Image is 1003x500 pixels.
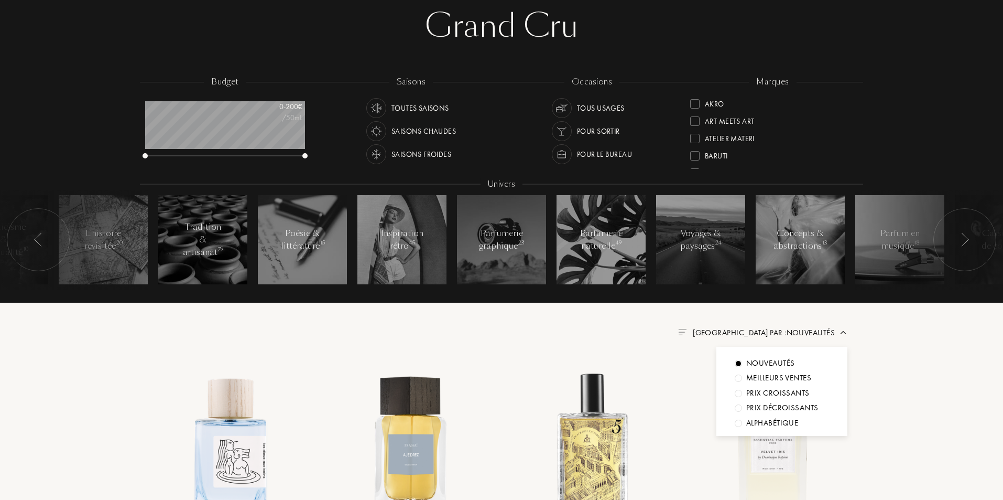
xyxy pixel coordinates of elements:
img: arr_left.svg [961,233,969,247]
span: [GEOGRAPHIC_DATA] par : Nouveautés [693,327,835,338]
span: 45 [409,239,415,247]
div: Pour le bureau [577,144,632,164]
div: occasions [564,76,619,88]
div: Tradition & artisanat [181,221,225,259]
img: usage_occasion_work_white.svg [554,147,569,162]
div: saisons [389,76,433,88]
img: usage_season_hot_white.svg [369,124,384,139]
div: /50mL [250,112,302,123]
div: Nouveautés [746,357,795,369]
div: Univers [481,178,522,190]
div: Concepts & abstractions [773,227,827,252]
div: Inspiration rétro [380,227,424,252]
span: 15 [320,239,325,247]
div: 0 - 200 € [250,101,302,112]
div: Akro [705,95,724,109]
div: Pour sortir [577,121,620,141]
div: Saisons chaudes [391,121,456,141]
div: Art Meets Art [705,112,754,126]
div: Binet-Papillon [705,164,757,178]
span: 49 [616,239,622,247]
div: Prix décroissants [746,402,819,414]
div: Meilleurs ventes [746,372,811,384]
div: Atelier Materi [705,130,755,144]
div: Parfumerie naturelle [579,227,624,252]
div: Saisons froides [391,144,451,164]
img: usage_occasion_party_white.svg [554,124,569,139]
span: 79 [218,246,223,253]
img: usage_occasion_all_white.svg [554,101,569,115]
div: Alphabétique [746,417,798,429]
div: budget [204,76,246,88]
div: Prix croissants [746,387,810,399]
div: Poésie & littérature [280,227,325,252]
img: filter_by.png [678,329,686,335]
span: 13 [822,239,827,247]
span: 23 [518,239,525,247]
img: arr_left.svg [34,233,42,247]
img: arrow.png [839,328,847,337]
span: 24 [715,239,722,247]
div: Voyages & paysages [679,227,723,252]
div: Tous usages [577,98,625,118]
div: Toutes saisons [391,98,449,118]
div: Baruti [705,147,728,161]
img: usage_season_cold_white.svg [369,147,384,162]
img: usage_season_average_white.svg [369,101,384,115]
div: Grand Cru [148,5,855,47]
div: marques [749,76,796,88]
div: Parfumerie graphique [479,227,524,252]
